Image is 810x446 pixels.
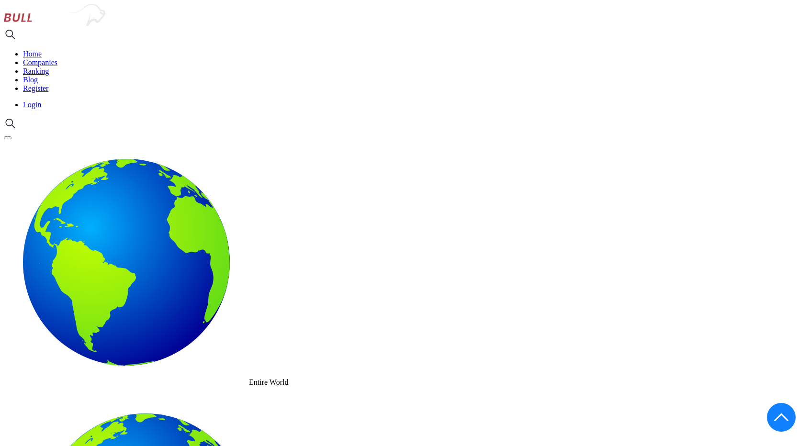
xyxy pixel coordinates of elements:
[4,140,806,387] div: Entire World
[4,4,107,26] img: bullfincher logo
[23,76,38,84] a: Blog
[23,67,49,75] a: Ranking
[23,84,48,92] a: Register
[23,100,41,109] a: Login
[4,19,107,27] a: Go to homepage
[23,50,42,58] a: Home
[23,58,57,67] a: Companies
